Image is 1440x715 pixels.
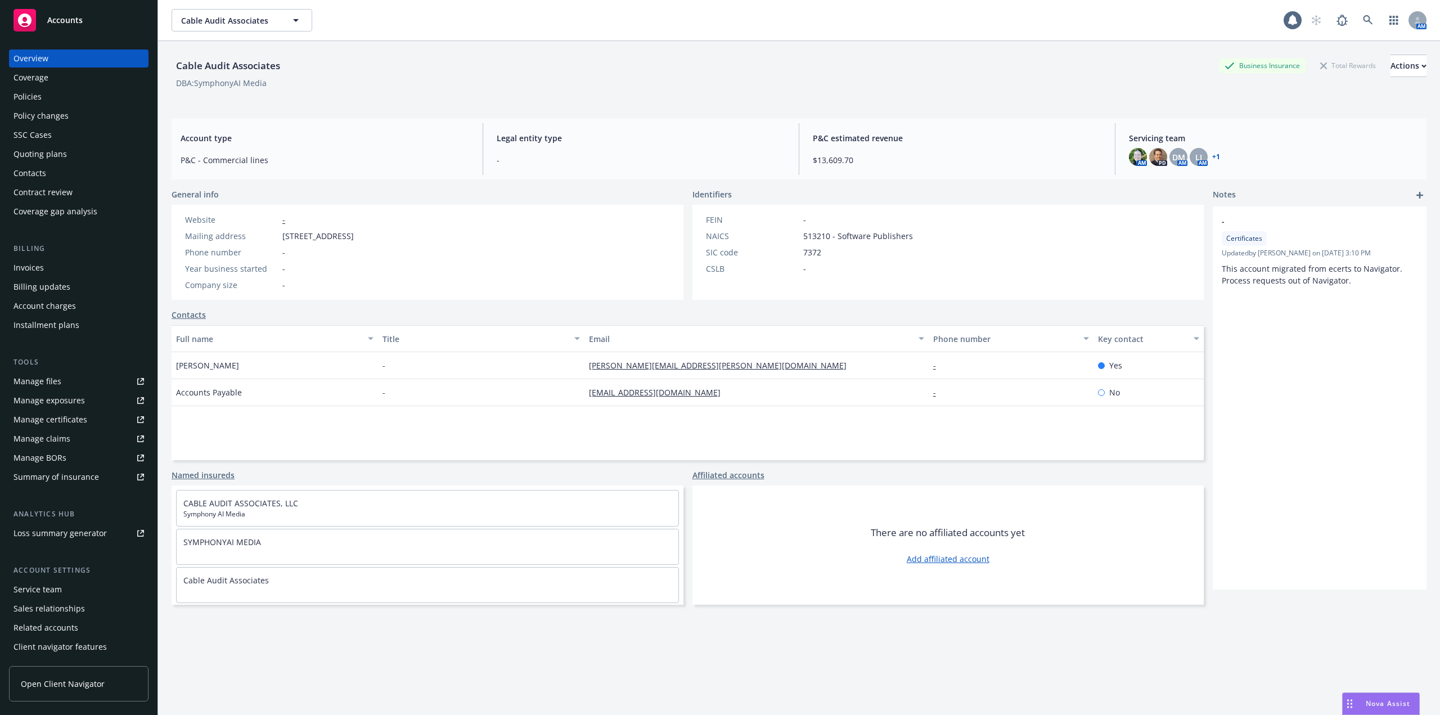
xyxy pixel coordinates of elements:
span: - [497,154,785,166]
a: Start snowing [1305,9,1327,32]
span: Servicing team [1129,132,1417,144]
a: add [1413,188,1426,202]
a: Report a Bug [1331,9,1353,32]
a: SYMPHONYAI MEDIA [183,537,261,547]
div: Summary of insurance [13,468,99,486]
div: Cable Audit Associates [172,59,285,73]
div: Company size [185,279,278,291]
div: SSC Cases [13,126,52,144]
span: - [803,263,806,275]
a: Add affiliated account [907,553,989,565]
a: Manage claims [9,430,148,448]
div: Loss summary generator [13,524,107,542]
a: Overview [9,50,148,68]
a: Manage BORs [9,449,148,467]
span: Open Client Navigator [21,678,105,690]
span: Accounts [47,16,83,25]
div: Year business started [185,263,278,275]
a: Installment plans [9,316,148,334]
span: Account type [181,132,469,144]
a: Client navigator features [9,638,148,656]
div: Coverage [13,69,48,87]
div: Invoices [13,259,44,277]
img: photo [1129,148,1147,166]
div: NAICS [706,230,799,242]
div: Client navigator features [13,638,107,656]
a: Coverage gap analysis [9,203,148,221]
a: Quoting plans [9,145,148,163]
span: 513210 - Software Publishers [803,230,913,242]
a: Summary of insurance [9,468,148,486]
a: Switch app [1383,9,1405,32]
span: - [382,359,385,371]
div: Policies [13,88,42,106]
span: No [1109,386,1120,398]
a: Loss summary generator [9,524,148,542]
span: [STREET_ADDRESS] [282,230,354,242]
div: Billing [9,243,148,254]
span: Yes [1109,359,1122,371]
a: Manage files [9,372,148,390]
div: Title [382,333,568,345]
div: Related accounts [13,619,78,637]
div: Manage certificates [13,411,87,429]
a: CABLE AUDIT ASSOCIATES, LLC [183,498,298,509]
div: Quoting plans [13,145,67,163]
span: DM [1172,151,1185,163]
a: +1 [1212,154,1220,160]
a: Contacts [172,309,206,321]
span: - [282,246,285,258]
a: Policies [9,88,148,106]
div: Manage files [13,372,61,390]
div: Full name [176,333,361,345]
a: Named insureds [172,469,235,481]
div: Account settings [9,565,148,576]
div: Manage BORs [13,449,66,467]
a: [EMAIL_ADDRESS][DOMAIN_NAME] [589,387,730,398]
a: Cable Audit Associates [183,575,269,586]
span: [PERSON_NAME] [176,359,239,371]
span: Cable Audit Associates [181,15,278,26]
a: Contacts [9,164,148,182]
span: There are no affiliated accounts yet [871,526,1025,539]
div: Drag to move [1343,693,1357,714]
a: SSC Cases [9,126,148,144]
a: Manage exposures [9,392,148,410]
a: Service team [9,581,148,599]
a: - [933,360,945,371]
button: Cable Audit Associates [172,9,312,32]
div: Manage exposures [13,392,85,410]
div: Overview [13,50,48,68]
div: Email [589,333,912,345]
div: Sales relationships [13,600,85,618]
div: Billing updates [13,278,70,296]
span: Nova Assist [1366,699,1410,708]
button: Actions [1390,55,1426,77]
div: SIC code [706,246,799,258]
span: - [382,386,385,398]
span: LI [1195,151,1202,163]
div: Total Rewards [1315,59,1381,73]
a: Policy changes [9,107,148,125]
div: DBA: SymphonyAI Media [176,77,267,89]
div: Account charges [13,297,76,315]
a: Coverage [9,69,148,87]
a: Billing updates [9,278,148,296]
a: Related accounts [9,619,148,637]
span: Legal entity type [497,132,785,144]
div: Policy changes [13,107,69,125]
div: Installment plans [13,316,79,334]
span: P&C - Commercial lines [181,154,469,166]
span: General info [172,188,219,200]
span: This account migrated from ecerts to Navigator. Process requests out of Navigator. [1222,263,1405,286]
div: FEIN [706,214,799,226]
div: Business Insurance [1219,59,1306,73]
span: 7372 [803,246,821,258]
div: Manage claims [13,430,70,448]
span: Certificates [1226,233,1262,244]
span: - [282,279,285,291]
span: Identifiers [692,188,732,200]
span: - [1222,215,1388,227]
button: Nova Assist [1342,692,1420,715]
button: Phone number [929,325,1094,352]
